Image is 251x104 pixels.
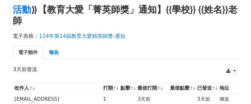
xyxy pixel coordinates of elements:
a: ↑ [113,86,117,91]
font: ⟫【教育大愛「菁英師獎」通知】{{學校}} {{姓名}}老師 [13,4,237,26]
a: ↓ [32,86,36,91]
a: ↓ [133,86,136,91]
font: 最後點擊 [170,85,190,91]
a: ↓ [116,86,119,91]
a: ↑ [212,86,215,91]
div: 聊天小工具 [218,73,251,104]
a: 報告 [44,46,65,59]
font: 收件人 [14,85,29,91]
a: ↑ [130,86,134,91]
a: ↑ [29,86,33,91]
a: ↓ [160,86,164,91]
iframe: 聊天小部件 [218,73,251,104]
a: ↑ [190,86,193,91]
font: 點擊 [120,85,130,91]
font: 3天前發送 [13,66,37,72]
font: 報告 [49,50,59,55]
font: 1 [103,96,106,102]
font: 3天前 [138,96,151,102]
font: 電子表格： [13,33,39,39]
font: 已發送 [197,85,212,91]
font: 3天前 [197,96,210,102]
a: 活動 [13,4,31,15]
font: 最後打開 [138,85,157,91]
a: ↓ [215,86,218,91]
a: ↑ [157,86,161,91]
a: ↓ [193,86,196,91]
a: 114年第14屆教育大愛精英師獎-通知 [39,33,126,39]
font: 電子郵件 [19,50,38,55]
a: 電子郵件 [13,46,44,59]
font: 打開 [103,85,113,91]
